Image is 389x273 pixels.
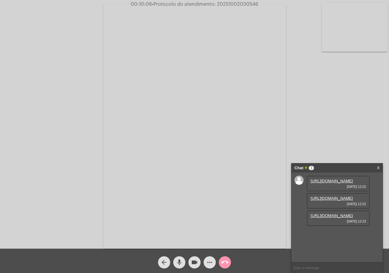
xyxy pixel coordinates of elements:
[152,2,153,7] span: •
[176,259,183,266] mat-icon: mic
[311,202,366,206] span: [DATE] 12:22
[221,259,229,266] mat-icon: call_end
[311,219,366,223] span: [DATE] 12:23
[291,262,383,273] input: Type a message
[131,2,152,7] span: 00:10:08
[377,163,380,173] a: X
[309,166,314,170] span: 3
[152,2,258,7] span: Protocolo do atendimento: 20251002030546
[311,196,353,201] a: [URL][DOMAIN_NAME]
[206,259,213,266] mat-icon: more_horiz
[191,259,198,266] mat-icon: videocam
[160,259,168,266] mat-icon: arrow_back
[294,163,303,173] strong: Chat
[311,213,353,218] a: [URL][DOMAIN_NAME]
[305,166,307,169] span: Online
[311,179,353,183] a: [URL][DOMAIN_NAME]
[311,185,366,188] span: [DATE] 12:22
